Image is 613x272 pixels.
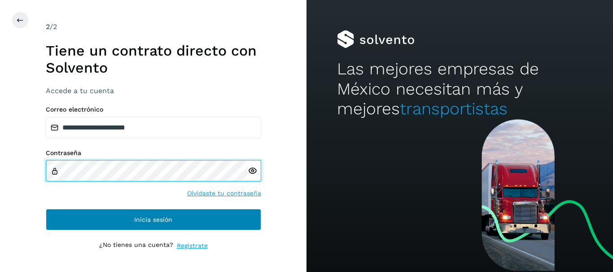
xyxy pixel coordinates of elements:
[46,22,50,31] span: 2
[134,216,172,223] span: Inicia sesión
[99,241,173,250] p: ¿No tienes una cuenta?
[337,59,582,119] h2: Las mejores empresas de México necesitan más y mejores
[187,189,261,198] a: Olvidaste tu contraseña
[177,241,208,250] a: Regístrate
[400,99,508,118] span: transportistas
[46,42,261,77] h1: Tiene un contrato directo con Solvento
[46,106,261,113] label: Correo electrónico
[46,149,261,157] label: Contraseña
[46,86,261,95] h3: Accede a tu cuenta
[46,209,261,230] button: Inicia sesión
